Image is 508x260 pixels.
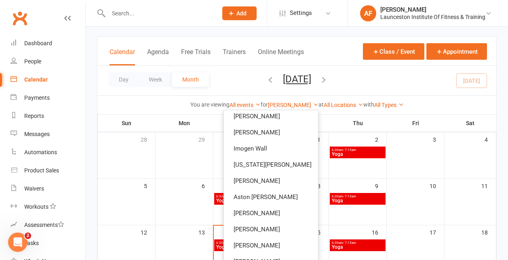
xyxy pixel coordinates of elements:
div: Dashboard [24,40,52,46]
a: Dashboard [11,34,85,52]
a: Reports [11,107,85,125]
a: Tasks [11,234,85,252]
a: Waivers [11,180,85,198]
button: Online Meetings [258,48,304,65]
a: [US_STATE][PERSON_NAME] [224,157,318,173]
iframe: Intercom live chat [8,233,27,252]
span: 6:30am [331,148,384,152]
span: - 7:15am [343,148,356,152]
button: Agenda [147,48,169,65]
a: Product Sales [11,161,85,180]
a: Assessments [11,216,85,234]
a: [PERSON_NAME] [224,124,318,140]
span: Yoga [216,245,268,250]
div: Assessments [24,222,64,228]
div: 17 [430,225,444,239]
div: 11 [481,179,496,192]
th: Sun [98,115,156,132]
th: Fri [387,115,445,132]
strong: with [363,101,374,108]
div: Calendar [24,76,48,83]
div: Launceston Institute Of Fitness & Training [380,13,485,21]
a: Payments [11,89,85,107]
th: Mon [156,115,213,132]
div: 28 [141,132,155,146]
div: 3 [433,132,444,146]
button: Week [139,72,172,87]
a: Automations [11,143,85,161]
div: Tasks [24,240,39,246]
span: 6:30pm [216,195,268,198]
a: [PERSON_NAME] [224,205,318,221]
div: 2 [375,132,386,146]
div: [PERSON_NAME] [380,6,485,13]
a: [PERSON_NAME] [224,221,318,237]
a: [PERSON_NAME] [224,237,318,254]
span: Yoga [331,198,384,203]
div: 18 [481,225,496,239]
button: Free Trials [181,48,211,65]
a: Workouts [11,198,85,216]
div: Messages [24,131,50,137]
a: [PERSON_NAME] [224,108,318,124]
div: 9 [375,179,386,192]
div: Product Sales [24,167,59,174]
div: 12 [141,225,155,239]
span: - 7:15am [343,241,356,245]
button: Add [222,6,257,20]
strong: for [261,101,268,108]
button: Class / Event [363,43,424,60]
span: Add [236,10,247,17]
button: Calendar [110,48,135,65]
div: 6 [202,179,213,192]
div: People [24,58,41,65]
div: 15 [314,225,329,239]
button: Appointment [426,43,487,60]
div: Automations [24,149,57,155]
a: All Locations [324,102,363,108]
th: Sat [445,115,496,132]
span: 6:30am [331,241,384,245]
div: Workouts [24,203,48,210]
a: Clubworx [10,8,30,28]
span: - 7:15am [343,195,356,198]
button: Month [172,72,209,87]
strong: at [318,101,324,108]
button: Trainers [223,48,246,65]
div: 8 [317,179,329,192]
span: Yoga [331,152,384,157]
span: 6:30pm [216,241,268,245]
div: 29 [198,132,213,146]
div: Reports [24,113,44,119]
div: Waivers [24,185,44,192]
div: 4 [485,132,496,146]
a: [PERSON_NAME] [268,102,318,108]
a: Aston [PERSON_NAME] [224,189,318,205]
div: Payments [24,94,50,101]
span: 2 [25,233,31,239]
div: 1 [317,132,329,146]
button: [DATE] [283,73,311,85]
span: Yoga [216,198,268,203]
span: Settings [290,4,312,22]
a: [PERSON_NAME] [224,173,318,189]
div: 5 [144,179,155,192]
div: 16 [372,225,386,239]
input: Search... [106,8,212,19]
strong: You are viewing [190,101,230,108]
div: 10 [430,179,444,192]
a: Imogen Wall [224,140,318,157]
th: Tue [213,115,271,132]
a: Messages [11,125,85,143]
a: People [11,52,85,71]
a: All Types [374,102,404,108]
button: Day [109,72,139,87]
div: AF [360,5,376,21]
a: All events [230,102,261,108]
span: 6:30am [331,195,384,198]
a: Calendar [11,71,85,89]
span: Yoga [331,245,384,250]
div: 13 [198,225,213,239]
th: Thu [329,115,387,132]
